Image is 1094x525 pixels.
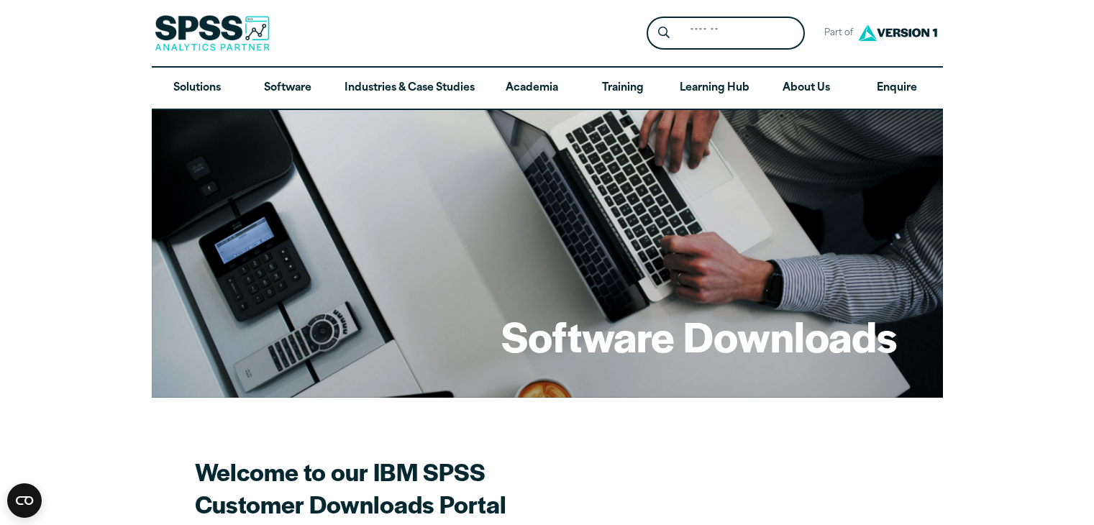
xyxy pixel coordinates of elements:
span: Part of [816,23,854,44]
nav: Desktop version of site main menu [152,68,943,109]
a: Learning Hub [668,68,761,109]
img: Version1 Logo [854,19,941,46]
a: About Us [761,68,852,109]
a: Academia [486,68,577,109]
a: Enquire [852,68,942,109]
a: Solutions [152,68,242,109]
a: Training [577,68,667,109]
h2: Welcome to our IBM SPSS Customer Downloads Portal [195,455,698,520]
h1: Software Downloads [501,308,897,364]
button: Search magnifying glass icon [650,20,677,47]
a: Software [242,68,333,109]
a: Industries & Case Studies [333,68,486,109]
svg: Search magnifying glass icon [658,27,670,39]
form: Site Header Search Form [647,17,805,50]
img: SPSS Analytics Partner [155,15,270,51]
button: Open CMP widget [7,483,42,518]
